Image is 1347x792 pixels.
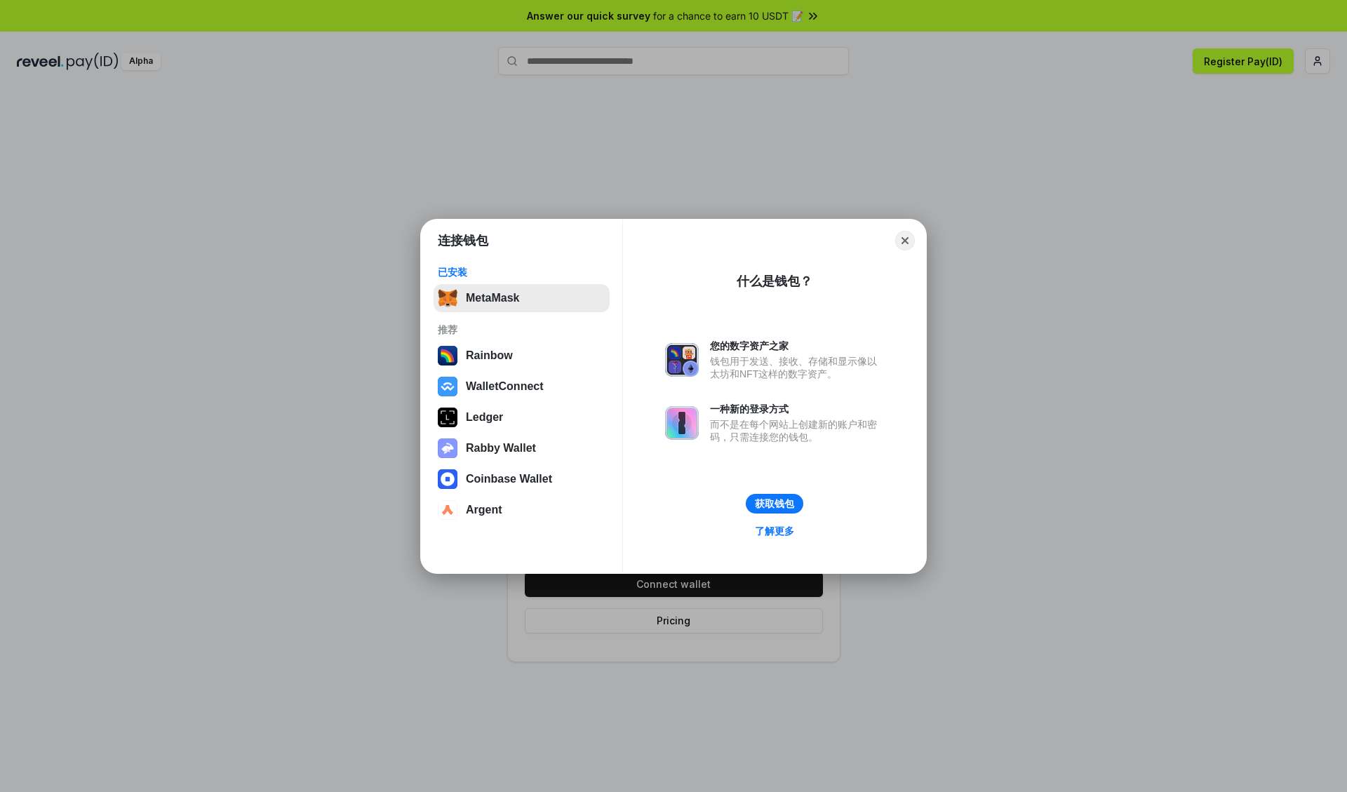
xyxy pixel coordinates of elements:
[665,343,699,377] img: svg+xml,%3Csvg%20xmlns%3D%22http%3A%2F%2Fwww.w3.org%2F2000%2Fsvg%22%20fill%3D%22none%22%20viewBox...
[438,266,605,278] div: 已安装
[710,355,884,380] div: 钱包用于发送、接收、存储和显示像以太坊和NFT这样的数字资产。
[466,292,519,304] div: MetaMask
[746,522,803,540] a: 了解更多
[895,231,915,250] button: Close
[434,496,610,524] button: Argent
[755,525,794,537] div: 了解更多
[438,408,457,427] img: svg+xml,%3Csvg%20xmlns%3D%22http%3A%2F%2Fwww.w3.org%2F2000%2Fsvg%22%20width%3D%2228%22%20height%3...
[438,288,457,308] img: svg+xml,%3Csvg%20fill%3D%22none%22%20height%3D%2233%22%20viewBox%3D%220%200%2035%2033%22%20width%...
[434,284,610,312] button: MetaMask
[466,411,503,424] div: Ledger
[466,349,513,362] div: Rainbow
[438,500,457,520] img: svg+xml,%3Csvg%20width%3D%2228%22%20height%3D%2228%22%20viewBox%3D%220%200%2028%2028%22%20fill%3D...
[434,372,610,401] button: WalletConnect
[434,403,610,431] button: Ledger
[434,465,610,493] button: Coinbase Wallet
[755,497,794,510] div: 获取钱包
[466,380,544,393] div: WalletConnect
[434,434,610,462] button: Rabby Wallet
[665,406,699,440] img: svg+xml,%3Csvg%20xmlns%3D%22http%3A%2F%2Fwww.w3.org%2F2000%2Fsvg%22%20fill%3D%22none%22%20viewBox...
[438,377,457,396] img: svg+xml,%3Csvg%20width%3D%2228%22%20height%3D%2228%22%20viewBox%3D%220%200%2028%2028%22%20fill%3D...
[438,346,457,365] img: svg+xml,%3Csvg%20width%3D%22120%22%20height%3D%22120%22%20viewBox%3D%220%200%20120%20120%22%20fil...
[710,403,884,415] div: 一种新的登录方式
[438,469,457,489] img: svg+xml,%3Csvg%20width%3D%2228%22%20height%3D%2228%22%20viewBox%3D%220%200%2028%2028%22%20fill%3D...
[710,418,884,443] div: 而不是在每个网站上创建新的账户和密码，只需连接您的钱包。
[737,273,812,290] div: 什么是钱包？
[438,232,488,249] h1: 连接钱包
[710,340,884,352] div: 您的数字资产之家
[466,504,502,516] div: Argent
[746,494,803,514] button: 获取钱包
[466,473,552,485] div: Coinbase Wallet
[438,323,605,336] div: 推荐
[434,342,610,370] button: Rainbow
[466,442,536,455] div: Rabby Wallet
[438,438,457,458] img: svg+xml,%3Csvg%20xmlns%3D%22http%3A%2F%2Fwww.w3.org%2F2000%2Fsvg%22%20fill%3D%22none%22%20viewBox...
